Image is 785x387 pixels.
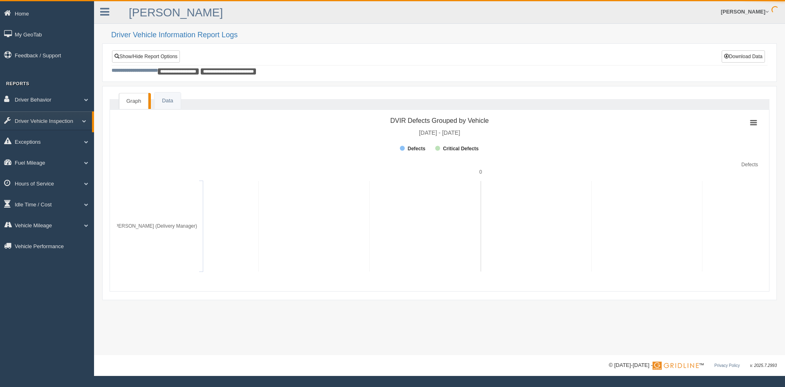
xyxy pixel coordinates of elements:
tspan: [PERSON_NAME] (Delivery Manager) [114,223,197,229]
tspan: Defects [408,146,426,152]
h2: Driver Vehicle Information Report Logs [111,31,777,39]
tspan: DVIR Defects Grouped by Vehicle [390,117,489,124]
a: Show/Hide Report Options [112,50,180,63]
tspan: [DATE] - [DATE] [419,129,460,136]
span: v. 2025.7.2993 [750,363,777,368]
a: [PERSON_NAME] [129,6,223,19]
div: © [DATE]-[DATE] - ™ [609,361,777,370]
text: 0 [479,169,482,175]
img: Gridline [653,362,699,370]
a: Graph [119,93,148,109]
tspan: Defects [741,162,758,167]
button: Download Data [722,50,765,63]
a: Privacy Policy [714,363,740,368]
tspan: Critical Defects [443,146,479,152]
a: Data [155,93,180,109]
